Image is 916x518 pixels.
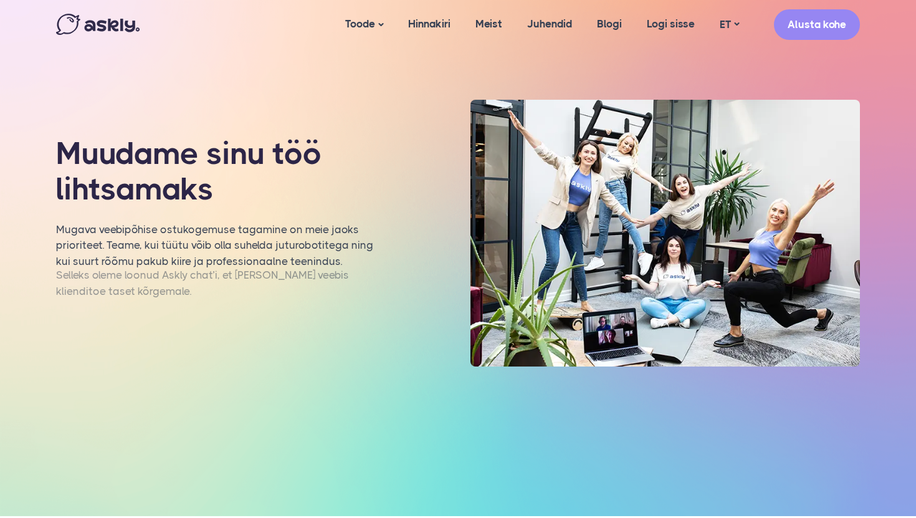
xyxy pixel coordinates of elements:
img: Askly [56,14,140,35]
p: Selleks oleme loonud Askly chat’i, et [PERSON_NAME] veebis klienditoe taset kõrgemale. [56,277,376,309]
h1: Muudame sinu töö lihtsamaks [56,136,376,208]
p: Mugava veebipõhise ostukogemuse tagamine on meie jaoks prioriteet. Teame, kui tüütu võib olla suh... [56,223,376,271]
a: ET [707,16,751,34]
a: Alusta kohe [774,9,860,40]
